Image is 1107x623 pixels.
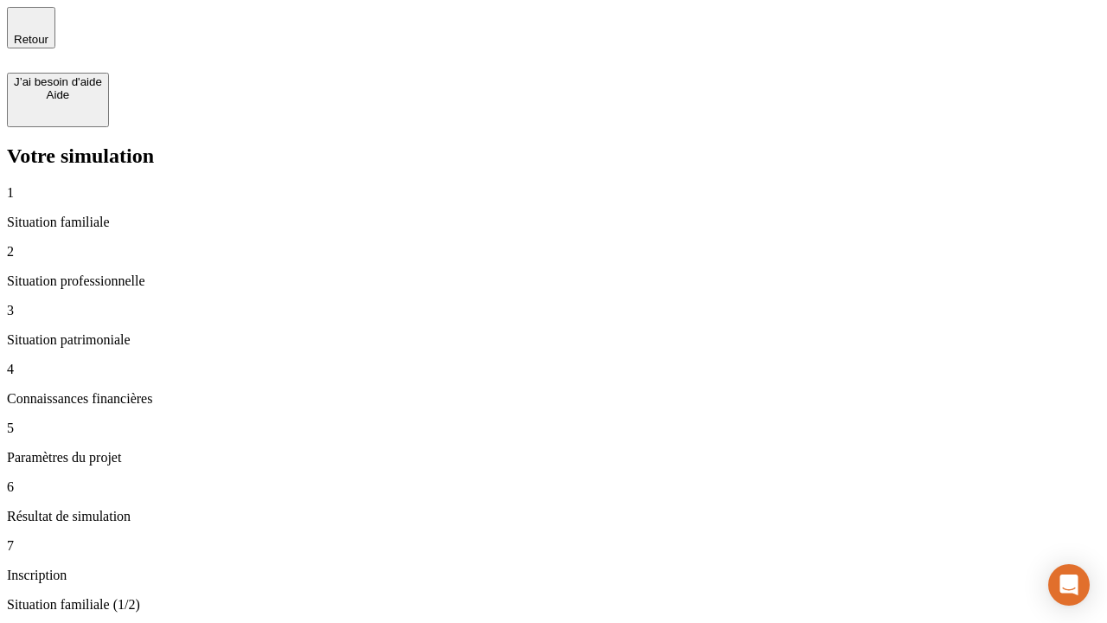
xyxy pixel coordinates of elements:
[7,244,1100,260] p: 2
[7,362,1100,377] p: 4
[7,538,1100,554] p: 7
[7,215,1100,230] p: Situation familiale
[1048,564,1090,606] div: Open Intercom Messenger
[14,75,102,88] div: J’ai besoin d'aide
[7,273,1100,289] p: Situation professionnelle
[7,303,1100,318] p: 3
[7,391,1100,407] p: Connaissances financières
[7,145,1100,168] h2: Votre simulation
[7,73,109,127] button: J’ai besoin d'aideAide
[7,332,1100,348] p: Situation patrimoniale
[7,509,1100,524] p: Résultat de simulation
[7,479,1100,495] p: 6
[14,33,48,46] span: Retour
[7,421,1100,436] p: 5
[7,450,1100,466] p: Paramètres du projet
[7,185,1100,201] p: 1
[7,568,1100,583] p: Inscription
[7,597,1100,613] p: Situation familiale (1/2)
[14,88,102,101] div: Aide
[7,7,55,48] button: Retour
